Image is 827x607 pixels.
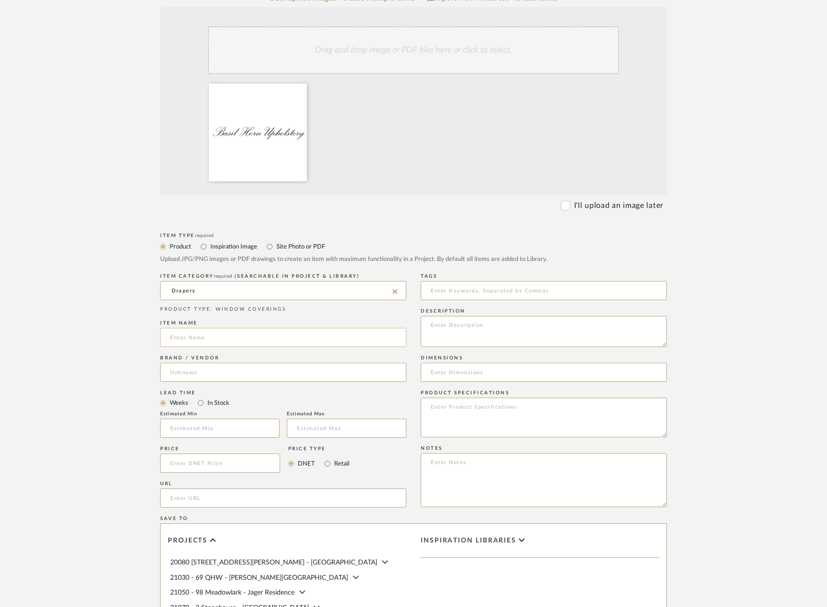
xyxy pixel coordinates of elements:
[195,233,214,238] span: required
[160,397,406,409] mat-radio-group: Select item type
[160,363,406,382] input: Unknown
[574,200,664,211] label: I'll upload an image later
[421,273,667,279] div: Tags
[288,454,349,473] mat-radio-group: Select price type
[209,241,257,252] label: Inspiration Image
[421,363,667,382] input: Enter Dimensions
[170,574,348,581] span: 21030 - 69 QHW - [PERSON_NAME][GEOGRAPHIC_DATA]
[421,537,516,545] span: Inspiration libraries
[169,398,188,408] label: Weeks
[214,274,232,279] span: required
[170,589,294,596] span: 21050 - 98 Meadowlark - Jager Residence
[287,411,406,417] div: Estimated Max
[160,306,406,313] div: PRODUCT TYPE
[160,419,280,438] input: Estimated Min
[160,240,667,252] mat-radio-group: Select item type
[207,398,229,408] label: In Stock
[160,516,667,521] div: Save To
[169,241,191,252] label: Product
[421,445,667,451] div: Notes
[168,537,207,545] span: Projects
[160,328,406,347] input: Enter Name
[160,281,406,300] input: Type a category to search and select
[160,255,667,264] div: Upload JPG/PNG images or PDF drawings to create an item with maximum functionality in a Project. ...
[210,307,286,312] span: : WINDOW COVERINGS
[421,390,667,396] div: Product Specifications
[421,308,667,314] div: Description
[160,355,406,361] div: Brand / Vendor
[297,458,315,469] label: DNET
[160,320,406,326] div: Item name
[160,273,406,279] div: ITEM CATEGORY
[275,241,325,252] label: Site Photo or PDF
[288,446,349,452] div: Price Type
[160,233,667,238] div: Item Type
[287,419,406,438] input: Estimated Max
[160,446,280,452] div: Price
[160,481,406,487] div: URL
[235,274,360,279] span: (Searchable in Project & Library)
[160,390,406,396] div: Lead Time
[170,559,377,566] span: 20080 [STREET_ADDRESS][PERSON_NAME] - [GEOGRAPHIC_DATA]
[421,355,667,361] div: Dimensions
[333,458,349,469] label: Retail
[160,411,280,417] div: Estimated Min
[160,488,406,508] input: Enter URL
[160,454,280,473] input: Enter DNET Price
[421,281,667,300] input: Enter Keywords, Separated by Commas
